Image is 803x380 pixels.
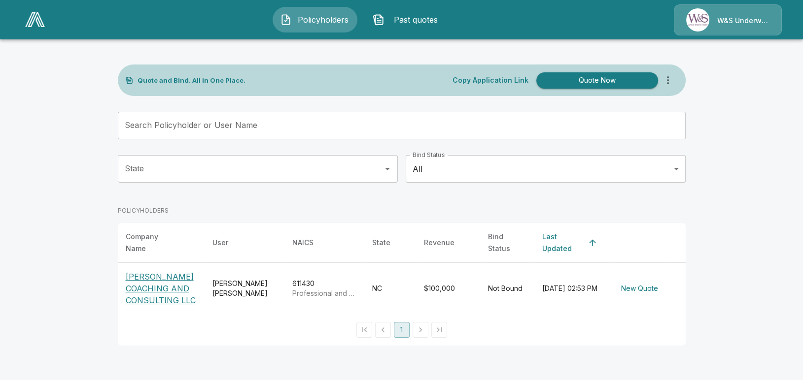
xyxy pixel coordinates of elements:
div: NAICS [292,237,314,249]
button: New Quote [617,280,662,298]
p: Professional and Management Development Training [292,288,356,298]
span: Past quotes [388,14,443,26]
td: $100,000 [416,263,480,315]
button: Policyholders IconPolicyholders [273,7,357,32]
p: Copy Application Link [453,77,528,84]
img: Policyholders Icon [280,14,292,26]
div: Company Name [126,231,179,254]
table: simple table [118,223,686,314]
button: more [658,70,678,90]
td: [DATE] 02:53 PM [534,263,609,315]
img: Past quotes Icon [373,14,384,26]
td: Not Bound [480,263,534,315]
p: POLICYHOLDERS [118,206,169,215]
span: Policyholders [296,14,350,26]
img: AA Logo [25,12,45,27]
div: Last Updated [542,231,584,254]
nav: pagination navigation [355,322,449,338]
td: NC [364,263,416,315]
div: User [212,237,228,249]
th: Bind Status [480,223,534,263]
button: Open [381,162,394,176]
button: Quote Now [536,72,658,89]
button: page 1 [394,322,410,338]
div: [PERSON_NAME] [PERSON_NAME] [212,279,277,298]
button: Past quotes IconPast quotes [365,7,450,32]
label: Bind Status [413,151,445,159]
p: Quote and Bind. All in One Place. [138,77,245,84]
div: All [406,155,686,183]
div: Revenue [424,237,454,249]
a: Quote Now [532,72,658,89]
div: 611430 [292,279,356,298]
p: [PERSON_NAME] COACHING AND CONSULTING LLC [126,271,197,306]
div: State [372,237,390,249]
